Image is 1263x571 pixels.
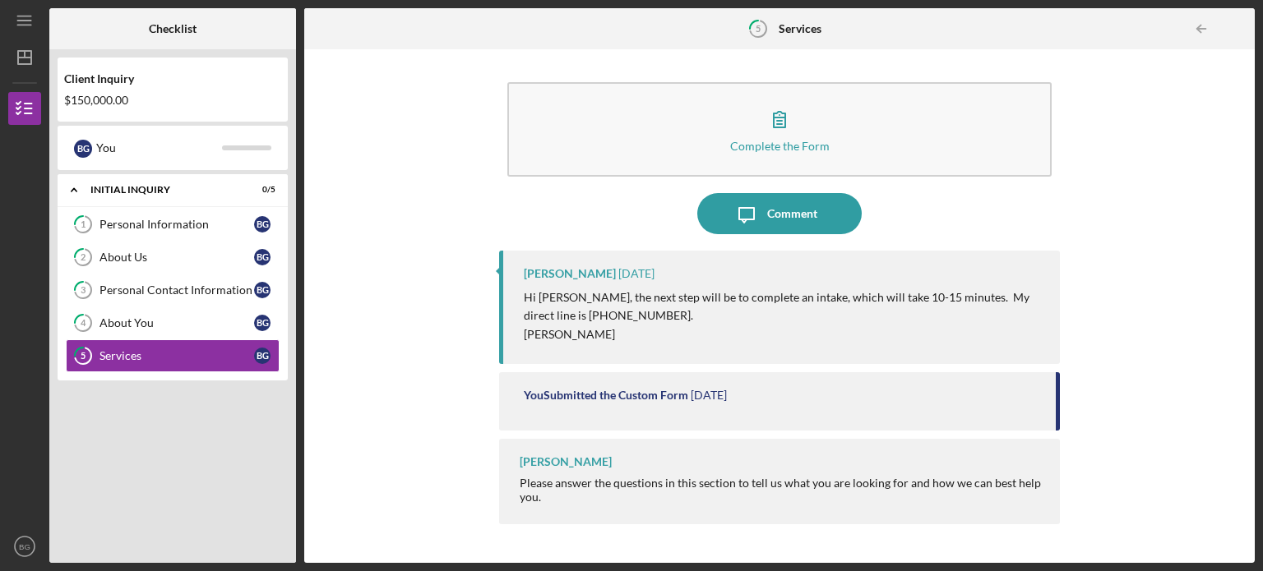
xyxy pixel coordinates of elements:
time: 2025-10-08 20:28 [691,389,727,402]
a: 2About UsBG [66,241,280,274]
tspan: 1 [81,219,86,230]
tspan: 2 [81,252,86,263]
div: About Us [99,251,254,264]
button: Complete the Form [507,82,1052,177]
b: Services [779,22,821,35]
div: Client Inquiry [64,72,281,85]
div: B G [254,315,271,331]
tspan: 3 [81,285,86,296]
div: Complete the Form [730,140,830,152]
tspan: 5 [81,351,86,361]
div: Initial Inquiry [90,185,234,195]
div: 0 / 5 [246,185,275,195]
div: $150,000.00 [64,94,281,107]
a: 5ServicesBG [66,339,280,372]
div: B G [254,249,271,265]
tspan: 5 [756,23,761,34]
div: Personal Information [99,218,254,231]
div: Please answer the questions in this section to tell us what you are looking for and how we can be... [520,477,1043,503]
div: [PERSON_NAME] [524,267,616,280]
time: 2025-10-09 20:31 [618,267,655,280]
button: Comment [697,193,862,234]
div: You [96,134,222,162]
div: B G [254,348,271,364]
button: BG [8,530,41,563]
div: B G [254,282,271,298]
b: Checklist [149,22,197,35]
div: Services [99,349,254,362]
a: 1Personal InformationBG [66,208,280,241]
text: BG [19,542,30,551]
a: 3Personal Contact InformationBG [66,274,280,306]
div: You Submitted the Custom Form [524,389,688,402]
div: Comment [767,193,817,234]
div: B G [74,140,92,158]
p: Hi [PERSON_NAME], the next step will be to complete an intake, which will take 10-15 minutes. My ... [524,288,1043,325]
tspan: 4 [81,318,86,329]
div: B G [254,216,271,233]
div: Personal Contact Information [99,283,254,297]
div: About You [99,316,254,329]
a: 4About YouBG [66,306,280,339]
div: [PERSON_NAME] [520,455,612,468]
p: [PERSON_NAME] [524,325,1043,343]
